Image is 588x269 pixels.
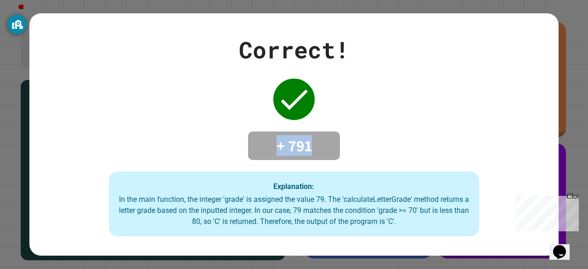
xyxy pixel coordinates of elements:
div: Chat with us now!Close [4,4,63,58]
div: Correct! [239,33,349,67]
div: In the main function, the integer 'grade' is assigned the value 79. The 'calculateLetterGrade' me... [118,194,470,227]
button: GoGuardian Privacy Information [7,15,27,34]
h4: + 791 [257,136,331,155]
iframe: chat widget [512,192,579,231]
strong: Explanation: [273,182,314,190]
iframe: chat widget [549,232,579,260]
